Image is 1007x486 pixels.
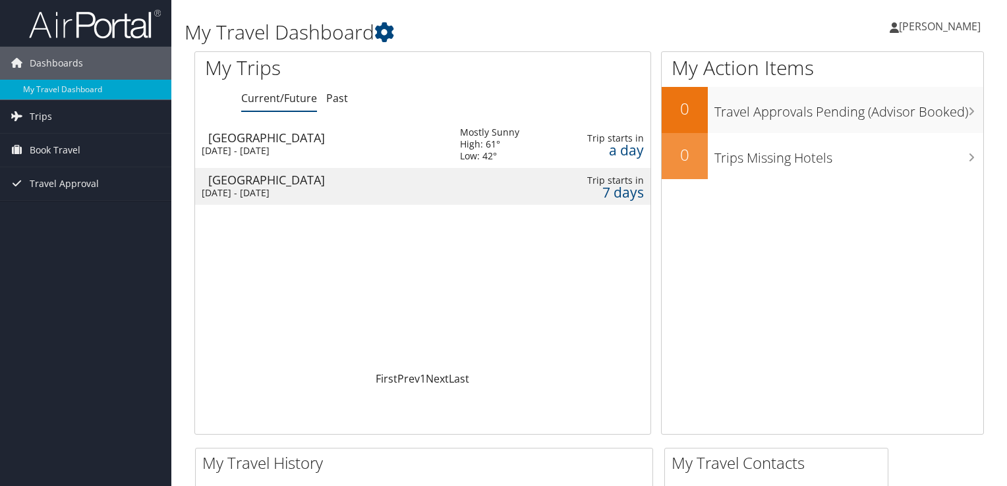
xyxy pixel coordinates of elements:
a: Last [449,371,469,386]
h2: My Travel History [202,452,652,474]
a: Next [426,371,449,386]
a: Past [326,91,348,105]
h1: My Travel Dashboard [185,18,724,46]
h1: My Trips [205,54,451,82]
span: Book Travel [30,134,80,167]
div: [DATE] - [DATE] [202,187,440,199]
a: 0Travel Approvals Pending (Advisor Booked) [662,87,983,133]
span: Trips [30,100,52,133]
a: 0Trips Missing Hotels [662,133,983,179]
span: [PERSON_NAME] [899,19,981,34]
img: airportal-logo.png [29,9,161,40]
div: a day [571,144,644,156]
a: [PERSON_NAME] [890,7,994,46]
div: [GEOGRAPHIC_DATA] [208,174,447,186]
h3: Trips Missing Hotels [714,142,983,167]
div: [DATE] - [DATE] [202,145,440,157]
a: Prev [397,371,420,386]
div: 7 days [571,186,644,198]
div: Trip starts in [571,175,644,186]
a: Current/Future [241,91,317,105]
div: Mostly Sunny [460,126,519,138]
a: First [376,371,397,386]
h3: Travel Approvals Pending (Advisor Booked) [714,96,983,121]
a: 1 [420,371,426,386]
div: High: 61° [460,138,519,150]
span: Dashboards [30,47,83,80]
h2: 0 [662,144,708,166]
span: Travel Approval [30,167,99,200]
div: [GEOGRAPHIC_DATA] [208,132,447,144]
h2: 0 [662,97,708,120]
h1: My Action Items [662,54,983,82]
div: Trip starts in [571,132,644,144]
h2: My Travel Contacts [672,452,888,474]
div: Low: 42° [460,150,519,162]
